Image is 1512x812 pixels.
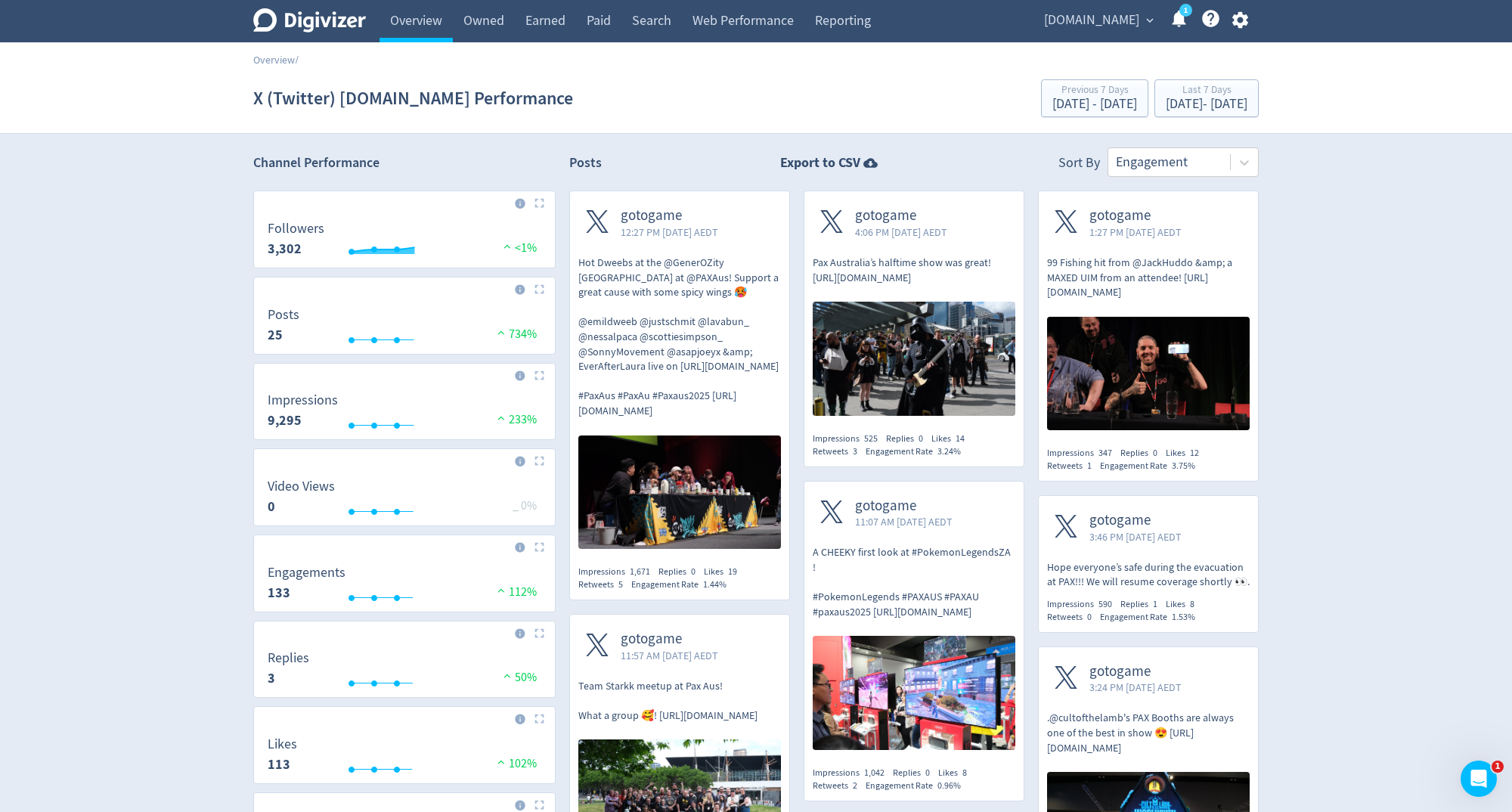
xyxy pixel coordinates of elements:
[253,53,295,67] a: Overview
[494,584,509,596] img: positive-performance.svg
[1166,85,1247,98] div: Last 7 Days
[1052,98,1137,111] div: [DATE] - [DATE]
[1044,8,1139,33] span: [DOMAIN_NAME]
[1039,496,1258,590] a: gotogame3:46 PM [DATE] AEDTHope everyone’s safe during the evacuation at PAX!!! We will resume co...
[268,392,338,409] dt: Impressions
[1041,79,1148,117] button: Previous 7 Days[DATE] - [DATE]
[1190,447,1199,459] span: 12
[1089,529,1182,544] span: 3:46 PM [DATE] AEDT
[728,566,737,578] span: 19
[534,542,544,552] img: Placeholder
[260,566,549,606] svg: Engagements 133
[813,445,866,458] div: Retweets
[1190,598,1194,610] span: 8
[534,628,544,638] img: Placeholder
[1058,153,1100,177] div: Sort By
[919,432,923,445] span: 0
[1172,460,1195,472] span: 3.75%
[931,432,973,445] div: Likes
[864,767,885,779] span: 1,042
[813,545,1015,619] p: A CHEEKY first look at #PokemonLegendsZA ! #PokemonLegends #PAXAUS #PAXAU #paxaus2025 [URL][DOMAI...
[253,74,573,122] h1: X (Twitter) [DOMAIN_NAME] Performance
[268,755,290,773] strong: 113
[1184,5,1188,16] text: 1
[500,240,537,256] span: <1%
[813,767,893,779] div: Impressions
[780,153,860,172] strong: Export to CSV
[1120,598,1166,611] div: Replies
[956,432,965,445] span: 14
[621,207,718,225] span: gotogame
[1098,447,1112,459] span: 347
[1153,447,1157,459] span: 0
[1087,460,1092,472] span: 1
[621,225,718,240] span: 12:27 PM [DATE] AEDT
[494,412,537,427] span: 233%
[658,566,704,578] div: Replies
[500,240,515,252] img: positive-performance.svg
[853,779,857,792] span: 2
[703,578,727,590] span: 1.44%
[268,736,297,753] dt: Likes
[853,445,857,457] span: 3
[1179,4,1192,17] a: 1
[494,327,509,338] img: positive-performance.svg
[1087,611,1092,623] span: 0
[1461,761,1497,797] iframe: Intercom live chat
[962,767,967,779] span: 8
[494,327,537,342] span: 734%
[621,631,718,648] span: gotogame
[937,779,961,792] span: 0.96%
[500,670,537,685] span: 50%
[813,256,1015,285] p: Pax Australia’s halftime show was great! [URL][DOMAIN_NAME]
[813,779,866,792] div: Retweets
[253,153,556,172] h2: Channel Performance
[534,198,544,208] img: Placeholder
[1089,680,1182,695] span: 3:24 PM [DATE] AEDT
[578,679,781,724] p: Team Starkk meetup at Pax Aus! What a group 🥰! [URL][DOMAIN_NAME]
[886,432,931,445] div: Replies
[1039,191,1258,435] a: gotogame1:27 PM [DATE] AEDT99 Fishing hit from @JackHuddo &amp; a MAXED UIM from an attendee! [UR...
[513,498,537,513] span: _ 0%
[1172,611,1195,623] span: 1.53%
[1089,663,1182,680] span: gotogame
[500,670,515,681] img: positive-performance.svg
[578,578,631,591] div: Retweets
[855,225,947,240] span: 4:06 PM [DATE] AEDT
[494,584,537,600] span: 112%
[1492,761,1504,773] span: 1
[866,445,969,458] div: Engagement Rate
[621,648,718,663] span: 11:57 AM [DATE] AEDT
[1143,14,1157,27] span: expand_more
[1052,85,1137,98] div: Previous 7 Days
[578,256,781,419] p: Hot Dweebs at the @GenerOZity [GEOGRAPHIC_DATA] at @PAXAus! Support a great cause with some spicy...
[813,432,886,445] div: Impressions
[1154,79,1259,117] button: Last 7 Days[DATE]- [DATE]
[618,578,623,590] span: 5
[1047,560,1250,590] p: Hope everyone’s safe during the evacuation at PAX!!! We will resume coverage shortly 👀.
[630,566,650,578] span: 1,671
[494,756,537,771] span: 102%
[534,370,544,380] img: Placeholder
[1047,711,1250,755] p: .@cultofthelamb's PAX Booths are always one of the best in show 😍 [URL][DOMAIN_NAME]
[260,222,549,262] svg: Followers 3,302
[268,649,309,667] dt: Replies
[1166,98,1247,111] div: [DATE] - [DATE]
[1047,447,1120,460] div: Impressions
[1047,611,1100,624] div: Retweets
[268,669,275,687] strong: 3
[1089,512,1182,529] span: gotogame
[925,767,930,779] span: 0
[534,800,544,810] img: Placeholder
[1047,256,1250,300] p: 99 Fishing hit from @JackHuddo &amp; a MAXED UIM from an attendee! [URL][DOMAIN_NAME]
[855,207,947,225] span: gotogame
[855,497,953,515] span: gotogame
[866,779,969,792] div: Engagement Rate
[1166,598,1203,611] div: Likes
[494,412,509,423] img: positive-performance.svg
[260,393,549,433] svg: Impressions 9,295
[1089,225,1182,240] span: 1:27 PM [DATE] AEDT
[268,584,290,602] strong: 133
[494,756,509,767] img: positive-performance.svg
[1047,598,1120,611] div: Impressions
